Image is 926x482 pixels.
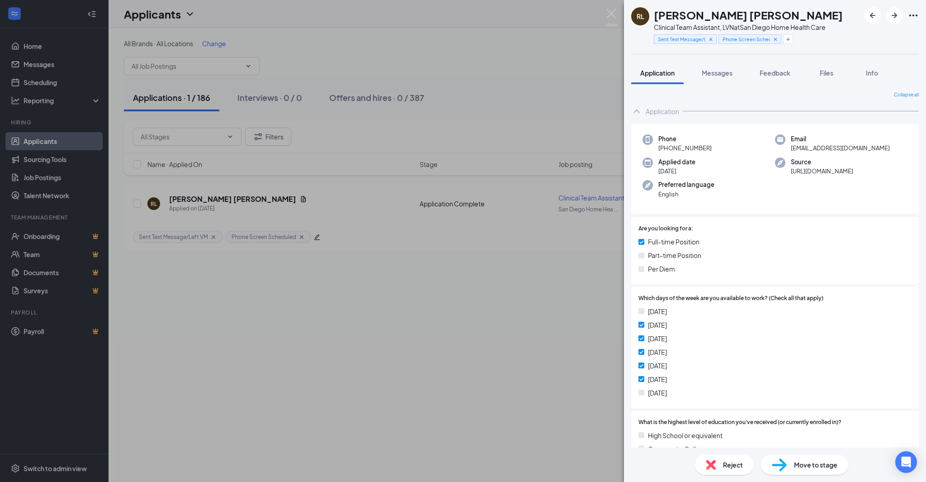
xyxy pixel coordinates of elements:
span: Part-time Position [648,250,701,260]
span: [URL][DOMAIN_NAME] [791,167,853,176]
svg: Plus [785,37,791,42]
h1: [PERSON_NAME] [PERSON_NAME] [654,7,843,23]
span: [DATE] [648,306,667,316]
span: [PHONE_NUMBER] [658,143,712,153]
span: [DATE] [648,374,667,384]
button: Plus [783,34,793,44]
span: Reject [723,460,743,470]
span: [DATE] [648,361,667,371]
div: Clinical Team Assistant, LVN at San Diego Home Health Care [654,23,843,32]
svg: ChevronUp [631,106,642,117]
span: [DATE] [658,167,695,176]
span: Phone [658,134,712,143]
div: Application [646,107,679,116]
svg: ArrowRight [889,10,900,21]
span: English [658,190,714,199]
span: Per Diem [648,264,675,274]
span: [DATE] [648,388,667,398]
span: [DATE] [648,334,667,344]
span: Sent Text Message/Left VM [658,35,705,43]
span: Source [791,157,853,167]
span: Messages [702,69,732,77]
span: Feedback [760,69,790,77]
svg: Cross [772,36,779,43]
svg: Cross [708,36,714,43]
span: What is the highest level of education you've received (or currently enrolled in)? [638,418,841,427]
span: Move to stage [794,460,837,470]
svg: Ellipses [908,10,919,21]
span: [DATE] [648,320,667,330]
span: [DATE] [648,347,667,357]
span: Applied date [658,157,695,167]
span: Email [791,134,890,143]
span: Info [866,69,878,77]
span: High School or equivalent [648,430,723,440]
div: Open Intercom Messenger [895,451,917,473]
span: Which days of the week are you available to work? (Check all that apply) [638,294,823,303]
span: Collapse all [894,91,919,99]
button: ArrowLeftNew [865,7,881,24]
span: Full-time Position [648,237,699,247]
span: Files [820,69,833,77]
span: Community College [648,444,708,454]
span: Are you looking for a: [638,224,693,233]
svg: ArrowLeftNew [867,10,878,21]
div: RL [637,12,644,21]
span: [EMAIL_ADDRESS][DOMAIN_NAME] [791,143,890,153]
button: ArrowRight [886,7,902,24]
span: Application [640,69,675,77]
span: Preferred language [658,180,714,189]
span: Phone Screen Scheduled [723,35,770,43]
